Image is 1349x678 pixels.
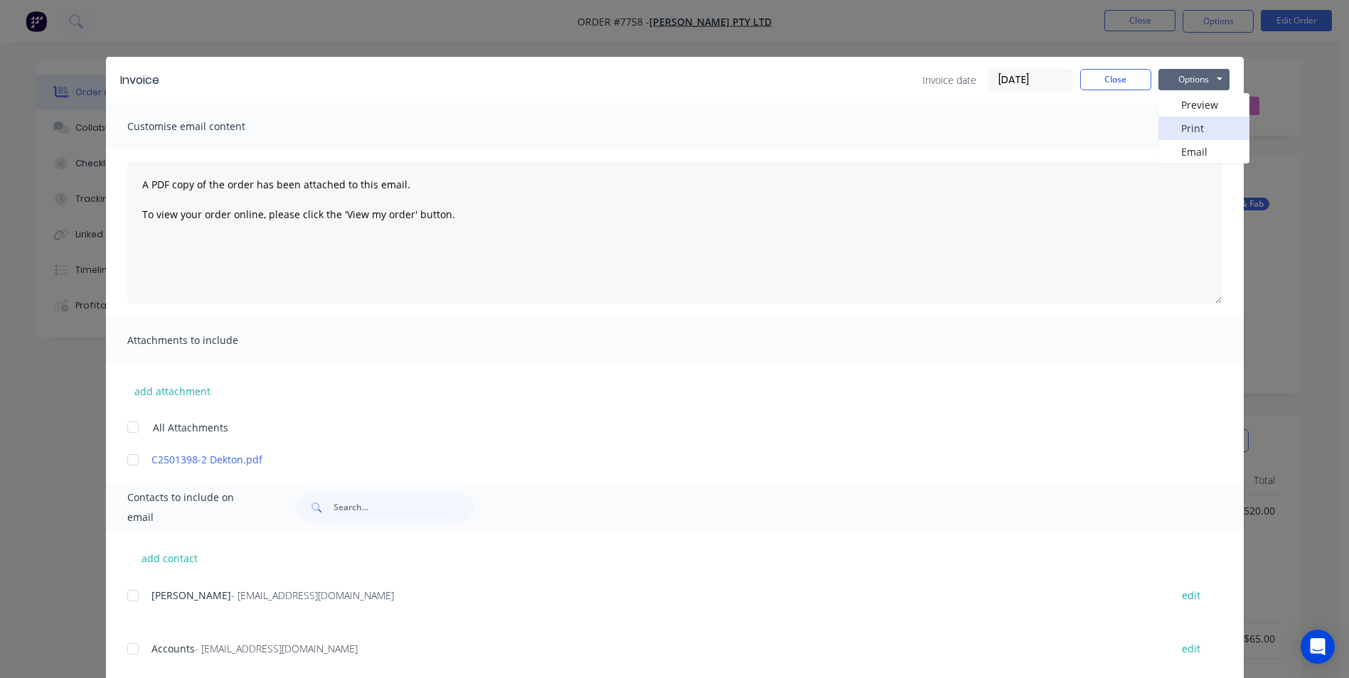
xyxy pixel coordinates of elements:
button: Preview [1158,93,1249,117]
span: Customise email content [127,117,284,136]
span: Contacts to include on email [127,488,262,527]
button: Close [1080,69,1151,90]
div: Invoice [120,72,159,89]
a: C2501398-2 Dekton.pdf [151,452,1156,467]
span: - [EMAIL_ADDRESS][DOMAIN_NAME] [195,642,358,655]
button: edit [1173,586,1209,605]
button: Email [1158,140,1249,163]
textarea: A PDF copy of the order has been attached to this email. To view your order online, please click ... [127,162,1222,304]
span: Invoice date [922,72,976,87]
span: Accounts [151,642,195,655]
button: add contact [127,547,213,569]
span: - [EMAIL_ADDRESS][DOMAIN_NAME] [231,588,394,602]
button: edit [1173,639,1209,658]
span: Attachments to include [127,330,284,350]
input: Search... [334,493,474,522]
div: Open Intercom Messenger [1301,630,1335,664]
span: All Attachments [153,420,228,435]
span: [PERSON_NAME] [151,588,231,602]
button: Options [1158,69,1230,90]
button: Print [1158,117,1249,140]
button: add attachment [127,380,218,402]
